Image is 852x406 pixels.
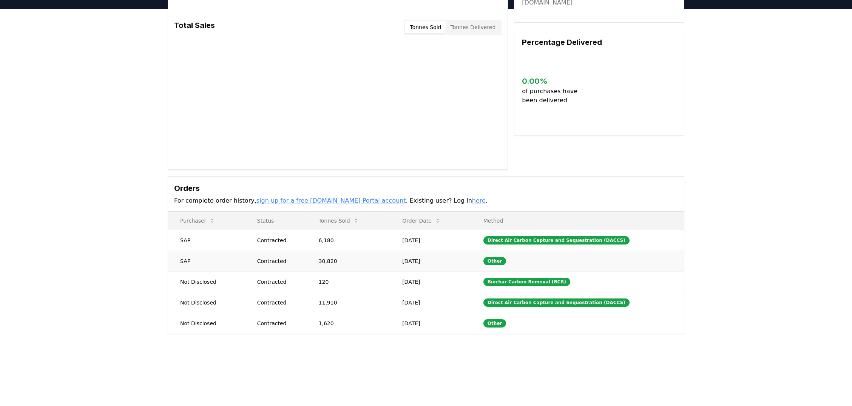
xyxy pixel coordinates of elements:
td: Not Disclosed [168,271,245,292]
td: SAP [168,251,245,271]
div: Direct Air Carbon Capture and Sequestration (DACCS) [483,298,630,307]
td: [DATE] [390,313,471,334]
button: Tonnes Sold [405,21,446,33]
h3: 0.00 % [522,75,583,87]
h3: Orders [174,183,678,194]
p: of purchases have been delivered [522,87,583,105]
div: Direct Air Carbon Capture and Sequestration (DACCS) [483,236,630,245]
div: Contracted [257,237,301,244]
h3: Total Sales [174,20,215,35]
a: sign up for a free [DOMAIN_NAME] Portal account [256,197,406,204]
div: Contracted [257,278,301,286]
div: Contracted [257,320,301,327]
h3: Percentage Delivered [522,37,676,48]
td: [DATE] [390,251,471,271]
div: Contracted [257,257,301,265]
button: Tonnes Sold [313,213,365,228]
td: 120 [307,271,390,292]
div: Biochar Carbon Removal (BCR) [483,278,570,286]
td: SAP [168,230,245,251]
td: [DATE] [390,230,471,251]
div: Contracted [257,299,301,306]
td: 11,910 [307,292,390,313]
button: Tonnes Delivered [446,21,500,33]
a: here [472,197,486,204]
button: Order Date [396,213,447,228]
td: 6,180 [307,230,390,251]
p: Status [251,217,301,225]
p: For complete order history, . Existing user? Log in . [174,196,678,205]
td: Not Disclosed [168,292,245,313]
td: [DATE] [390,292,471,313]
td: Not Disclosed [168,313,245,334]
p: Method [477,217,678,225]
button: Purchaser [174,213,221,228]
td: 30,820 [307,251,390,271]
div: Other [483,257,506,265]
td: [DATE] [390,271,471,292]
div: Other [483,319,506,328]
td: 1,620 [307,313,390,334]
